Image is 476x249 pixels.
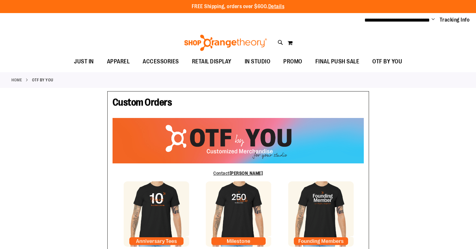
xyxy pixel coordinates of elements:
a: Details [268,4,285,9]
img: Anniversary Tile [124,181,189,247]
span: PROMO [283,54,302,69]
span: ACCESSORIES [143,54,179,69]
span: APPAREL [107,54,130,69]
span: JUST IN [74,54,94,69]
a: ACCESSORIES [136,54,185,69]
a: IN STUDIO [238,54,277,69]
a: PROMO [277,54,309,69]
a: Home [11,77,22,83]
a: Contact[PERSON_NAME] [213,171,263,176]
h1: Custom Orders [113,96,364,111]
a: FINAL PUSH SALE [309,54,366,69]
b: [PERSON_NAME] [230,171,263,176]
img: Shop Orangetheory [183,35,268,51]
span: RETAIL DISPLAY [192,54,232,69]
a: Tracking Info [440,16,470,24]
img: Milestone Tile [206,181,271,247]
span: FINAL PUSH SALE [315,54,360,69]
a: OTF BY YOU [366,54,409,69]
img: Founding Member Tile [288,181,354,247]
button: Account menu [432,17,435,23]
img: OTF Custom Orders [113,118,364,163]
strong: OTF By You [32,77,53,83]
span: IN STUDIO [245,54,271,69]
a: JUST IN [67,54,100,69]
span: OTF BY YOU [372,54,402,69]
a: APPAREL [100,54,136,69]
p: FREE Shipping, orders over $600. [192,3,285,10]
a: RETAIL DISPLAY [185,54,238,69]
